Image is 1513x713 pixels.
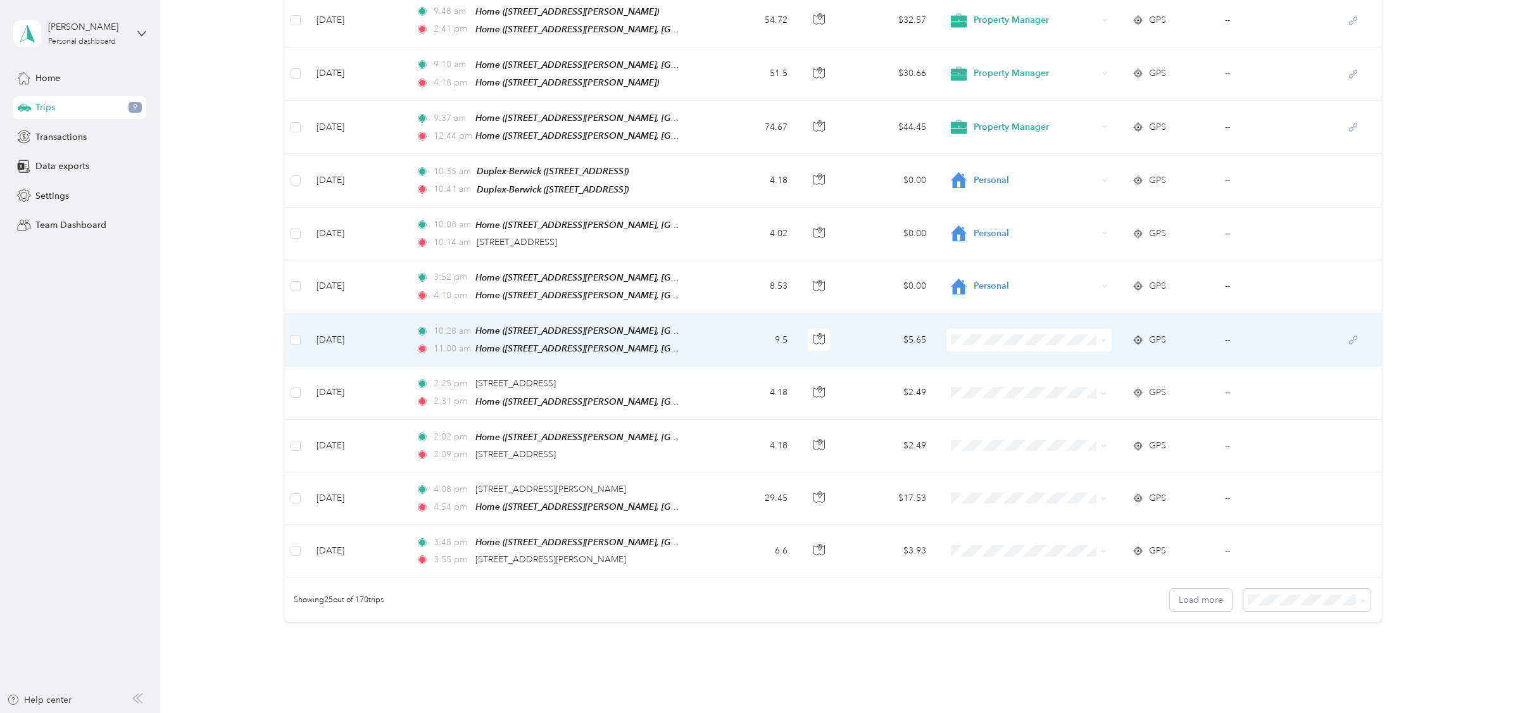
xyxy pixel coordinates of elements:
[434,236,471,249] span: 10:14 am
[475,432,846,443] span: Home ([STREET_ADDRESS][PERSON_NAME], [GEOGRAPHIC_DATA], [GEOGRAPHIC_DATA])
[434,289,470,303] span: 4:10 pm
[434,377,470,391] span: 2:25 pm
[844,101,936,154] td: $44.45
[306,260,406,313] td: [DATE]
[35,218,106,232] span: Team Dashboard
[475,378,556,389] span: [STREET_ADDRESS]
[1215,525,1335,577] td: --
[285,595,384,606] span: Showing 25 out of 170 trips
[306,367,406,419] td: [DATE]
[1149,13,1166,27] span: GPS
[434,58,470,72] span: 9:10 am
[844,47,936,101] td: $30.66
[35,130,87,144] span: Transactions
[844,367,936,419] td: $2.49
[974,120,1098,134] span: Property Manager
[35,160,89,173] span: Data exports
[475,484,626,495] span: [STREET_ADDRESS][PERSON_NAME]
[844,472,936,525] td: $17.53
[434,76,470,90] span: 4:18 pm
[434,342,470,356] span: 11:00 am
[974,279,1098,293] span: Personal
[1149,279,1166,293] span: GPS
[1215,420,1335,472] td: --
[306,101,406,154] td: [DATE]
[1215,472,1335,525] td: --
[129,102,142,113] span: 9
[475,60,846,70] span: Home ([STREET_ADDRESS][PERSON_NAME], [GEOGRAPHIC_DATA], [GEOGRAPHIC_DATA])
[434,553,470,567] span: 3:55 pm
[475,24,846,35] span: Home ([STREET_ADDRESS][PERSON_NAME], [GEOGRAPHIC_DATA], [GEOGRAPHIC_DATA])
[1149,491,1166,505] span: GPS
[1215,313,1335,367] td: --
[7,693,72,707] button: Help center
[434,448,470,462] span: 2:09 pm
[477,184,629,194] span: Duplex-Berwick ([STREET_ADDRESS])
[1149,544,1166,558] span: GPS
[475,343,846,354] span: Home ([STREET_ADDRESS][PERSON_NAME], [GEOGRAPHIC_DATA], [GEOGRAPHIC_DATA])
[1215,260,1335,313] td: --
[475,272,846,283] span: Home ([STREET_ADDRESS][PERSON_NAME], [GEOGRAPHIC_DATA], [GEOGRAPHIC_DATA])
[434,111,470,125] span: 9:37 am
[475,77,659,87] span: Home ([STREET_ADDRESS][PERSON_NAME])
[48,38,116,46] div: Personal dashboard
[1149,227,1166,241] span: GPS
[475,537,846,548] span: Home ([STREET_ADDRESS][PERSON_NAME], [GEOGRAPHIC_DATA], [GEOGRAPHIC_DATA])
[1149,120,1166,134] span: GPS
[306,525,406,577] td: [DATE]
[1215,154,1335,207] td: --
[974,174,1098,187] span: Personal
[475,554,626,565] span: [STREET_ADDRESS][PERSON_NAME]
[306,472,406,525] td: [DATE]
[434,430,470,444] span: 2:02 pm
[1215,367,1335,419] td: --
[306,154,406,207] td: [DATE]
[35,72,60,85] span: Home
[306,47,406,101] td: [DATE]
[974,13,1098,27] span: Property Manager
[844,260,936,313] td: $0.00
[434,218,470,232] span: 10:08 am
[710,47,798,101] td: 51.5
[475,290,846,301] span: Home ([STREET_ADDRESS][PERSON_NAME], [GEOGRAPHIC_DATA], [GEOGRAPHIC_DATA])
[710,367,798,419] td: 4.18
[306,420,406,472] td: [DATE]
[974,66,1098,80] span: Property Manager
[710,472,798,525] td: 29.45
[35,189,69,203] span: Settings
[48,20,127,34] div: [PERSON_NAME]
[475,6,659,16] span: Home ([STREET_ADDRESS][PERSON_NAME])
[434,22,470,36] span: 2:41 pm
[434,129,470,143] span: 12:44 pm
[1149,439,1166,453] span: GPS
[306,208,406,260] td: [DATE]
[1215,47,1335,101] td: --
[710,208,798,260] td: 4.02
[434,500,470,514] span: 4:54 pm
[844,154,936,207] td: $0.00
[434,182,471,196] span: 10:41 am
[1170,589,1232,611] button: Load more
[1215,208,1335,260] td: --
[306,313,406,367] td: [DATE]
[1149,386,1166,400] span: GPS
[1149,174,1166,187] span: GPS
[434,394,470,408] span: 2:31 pm
[475,220,846,230] span: Home ([STREET_ADDRESS][PERSON_NAME], [GEOGRAPHIC_DATA], [GEOGRAPHIC_DATA])
[1149,66,1166,80] span: GPS
[434,270,470,284] span: 3:52 pm
[475,396,846,407] span: Home ([STREET_ADDRESS][PERSON_NAME], [GEOGRAPHIC_DATA], [GEOGRAPHIC_DATA])
[710,154,798,207] td: 4.18
[710,101,798,154] td: 74.67
[477,166,629,176] span: Duplex-Berwick ([STREET_ADDRESS])
[710,420,798,472] td: 4.18
[1215,101,1335,154] td: --
[710,260,798,313] td: 8.53
[434,165,471,179] span: 10:35 am
[477,237,557,248] span: [STREET_ADDRESS]
[844,525,936,577] td: $3.93
[475,502,846,512] span: Home ([STREET_ADDRESS][PERSON_NAME], [GEOGRAPHIC_DATA], [GEOGRAPHIC_DATA])
[844,420,936,472] td: $2.49
[710,525,798,577] td: 6.6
